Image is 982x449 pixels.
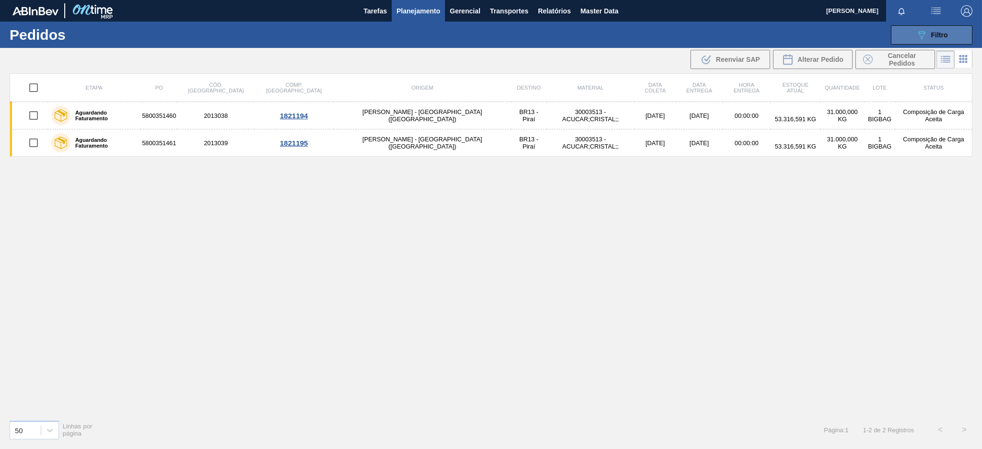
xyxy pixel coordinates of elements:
span: Data entrega [686,82,712,93]
span: Lote [873,85,887,91]
td: 2013038 [177,102,254,129]
td: [DATE] [676,102,723,129]
td: Composição de Carga Aceita [895,102,972,129]
img: Logout [961,5,972,17]
button: < [928,418,952,442]
a: Aguardando Faturamento58003514602013038[PERSON_NAME] - [GEOGRAPHIC_DATA] ([GEOGRAPHIC_DATA])BR13 ... [10,102,972,129]
img: userActions [930,5,942,17]
div: Visão em Cards [955,50,972,69]
td: 1 BIGBAG [865,129,895,157]
div: 1821195 [256,139,332,147]
button: Cancelar Pedidos [855,50,935,69]
span: PO [155,85,163,91]
span: Estoque atual [783,82,809,93]
div: 50 [15,426,23,434]
span: Reenviar SAP [716,56,760,63]
button: > [952,418,976,442]
span: Data coleta [644,82,666,93]
span: Gerencial [450,5,480,17]
img: TNhmsLtSVTkK8tSr43FrP2fwEKptu5GPRR3wAAAABJRU5ErkJggg== [12,7,58,15]
span: 53.316,591 KG [775,143,816,150]
div: Alterar Pedido [773,50,853,69]
td: 31.000,000 KG [820,102,865,129]
span: Tarefas [363,5,387,17]
td: 5800351460 [140,102,177,129]
label: Aguardando Faturamento [70,137,137,149]
span: Destino [517,85,541,91]
td: [DATE] [676,129,723,157]
td: 30003513 - ACUCAR;CRISTAL;; [547,129,634,157]
button: Filtro [891,25,972,45]
span: Master Data [580,5,618,17]
span: Filtro [931,31,948,39]
td: 1 BIGBAG [865,102,895,129]
td: 5800351461 [140,129,177,157]
span: Comp. [GEOGRAPHIC_DATA] [266,82,322,93]
td: [DATE] [634,129,676,157]
td: 30003513 - ACUCAR;CRISTAL;; [547,102,634,129]
span: Material [577,85,604,91]
label: Aguardando Faturamento [70,110,137,121]
span: 53.316,591 KG [775,115,816,123]
td: BR13 - Piraí [511,102,547,129]
span: Status [924,85,944,91]
td: [PERSON_NAME] - [GEOGRAPHIC_DATA] ([GEOGRAPHIC_DATA]) [334,129,511,157]
span: Origem [411,85,433,91]
span: 1 - 2 de 2 Registros [863,426,914,434]
td: 2013039 [177,129,254,157]
td: 00:00:00 [723,102,771,129]
td: [DATE] [634,102,676,129]
span: Cancelar Pedidos [877,52,927,67]
span: Etapa [86,85,103,91]
div: Visão em Lista [936,50,955,69]
span: Relatórios [538,5,571,17]
td: BR13 - Piraí [511,129,547,157]
div: Cancelar Pedidos em Massa [855,50,935,69]
span: Transportes [490,5,528,17]
span: Alterar Pedido [797,56,843,63]
span: Página : 1 [824,426,848,434]
span: Hora Entrega [734,82,760,93]
span: Quantidade [825,85,860,91]
h1: Pedidos [10,29,154,40]
td: [PERSON_NAME] - [GEOGRAPHIC_DATA] ([GEOGRAPHIC_DATA]) [334,102,511,129]
span: Cód. [GEOGRAPHIC_DATA] [188,82,244,93]
div: 1821194 [256,112,332,120]
td: 31.000,000 KG [820,129,865,157]
a: Aguardando Faturamento58003514612013039[PERSON_NAME] - [GEOGRAPHIC_DATA] ([GEOGRAPHIC_DATA])BR13 ... [10,129,972,157]
td: Composição de Carga Aceita [895,129,972,157]
td: 00:00:00 [723,129,771,157]
span: Planejamento [397,5,440,17]
span: Linhas por página [63,423,93,437]
button: Notificações [886,4,917,18]
div: Reenviar SAP [690,50,770,69]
